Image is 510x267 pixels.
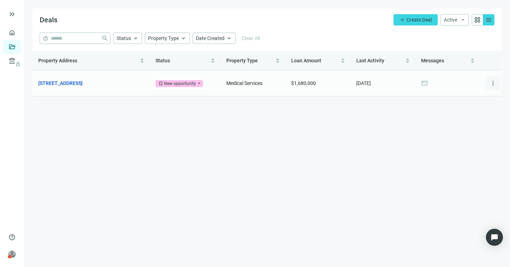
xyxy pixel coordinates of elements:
button: Clear All [238,33,263,44]
a: [STREET_ADDRESS] [38,79,83,87]
div: New opportunity [164,80,196,87]
span: mail [421,80,428,87]
span: add [399,17,405,23]
span: Loan Amount [291,58,321,63]
span: keyboard_arrow_up [226,35,232,41]
div: Open Intercom Messenger [486,229,503,246]
span: Messages [421,58,444,63]
span: Medical Services [226,80,262,86]
span: $1,680,000 [291,80,316,86]
span: menu [485,16,492,23]
span: help [8,234,16,241]
button: Activekeyboard_arrow_down [441,14,469,25]
span: help [43,36,48,41]
span: Property Type [148,35,179,41]
span: [DATE] [356,80,371,86]
span: keyboard_arrow_up [132,35,139,41]
span: keyboard_arrow_down [460,17,466,23]
span: Date Created [196,35,225,41]
span: person [8,251,16,258]
span: grid_view [474,16,481,23]
span: keyboard_arrow_up [180,35,187,41]
span: bookmark [158,81,163,86]
span: Property Type [226,58,258,63]
span: Active [444,17,457,23]
span: Property Address [38,58,77,63]
span: Create Deal [407,17,432,23]
span: Status [155,58,170,63]
button: more_vert [486,76,500,90]
button: keyboard_double_arrow_right [8,10,16,18]
span: Last Activity [356,58,384,63]
span: more_vert [489,80,497,87]
button: addCreate Deal [393,14,438,25]
span: Status [117,35,131,41]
